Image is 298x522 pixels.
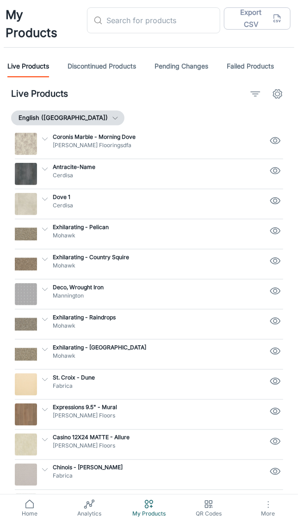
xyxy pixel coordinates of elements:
[246,85,265,103] button: filter
[15,163,37,185] img: Antracite-Name
[53,283,264,292] p: Deco, Wrought Iron
[53,231,264,240] p: Mohawk
[53,253,264,261] p: Exhilarating - Country Squire
[244,510,292,517] span: More
[119,495,179,522] a: My Products
[267,434,283,449] a: See in Visualizer
[53,292,264,300] p: Mannington
[267,313,283,329] a: See in Visualizer
[68,55,136,77] a: Discontinued Products
[53,171,264,180] p: Cerdisa
[15,494,37,516] img: Candora - White & Gray Blend, Chevron, Straight Edge, Polished (DE18) - White & Gray Blend
[53,313,264,322] p: Exhilarating - Raindrops
[15,193,37,215] img: Dove 1
[53,412,264,420] p: [PERSON_NAME] Floors
[53,163,264,171] p: Antracite-Name
[53,343,264,352] p: Exhilarating - [GEOGRAPHIC_DATA]
[267,343,283,359] a: See in Visualizer
[155,55,208,77] a: Pending Changes
[15,283,37,305] img: Deco, Wrought Iron
[246,85,265,103] span: Filters
[267,494,283,510] a: See in Visualizer
[11,111,124,125] button: English ([GEOGRAPHIC_DATA])
[15,223,37,245] img: Exhilarating - Pelican
[267,404,283,419] a: See in Visualizer
[53,261,264,270] p: Mohawk
[268,85,287,103] button: settings
[267,193,283,209] a: See in Visualizer
[53,442,264,450] p: [PERSON_NAME] Floors
[238,495,298,522] button: More
[267,223,283,239] a: See in Visualizer
[125,510,174,518] span: My Products
[15,133,37,155] img: Coronis Marble - Morning Dove
[53,133,264,141] p: Coronis Marble - Morning Dove
[267,373,283,389] a: See in Visualizer
[15,253,37,275] img: Exhilarating - Country Squire
[53,494,264,510] p: [PERSON_NAME] & Gray Blend, Chevron, Straight Edge, Polished (DE18) - White & Gray Blend
[60,495,119,522] a: Analytics
[106,7,220,33] input: Search for products
[53,382,264,390] p: Fabrica
[15,313,37,336] img: Exhilarating - Raindrops
[53,193,264,201] p: Dove 1
[53,472,264,480] p: Fabrica
[15,464,37,486] img: Chinois - Violet Grey
[15,404,37,426] img: Expressions 9.5" - Mural
[267,133,283,149] a: See in Visualizer
[53,352,264,360] p: Mohawk
[224,7,291,30] button: Export CSV
[15,343,37,366] img: Exhilarating - Stonehenge
[53,434,264,442] p: Casino 12X24 MATTE - Allure
[227,55,274,77] a: Failed Products
[267,464,283,479] a: See in Visualizer
[267,283,283,299] a: See in Visualizer
[53,464,264,472] p: Chinois - [PERSON_NAME]
[53,201,264,210] p: Cerdisa
[15,434,37,456] img: Casino 12X24 MATTE - Allure
[53,373,264,382] p: St. Croix - Dune
[53,223,264,231] p: Exhilarating - Pelican
[6,6,74,42] h1: My Products
[15,373,37,396] img: St. Croix - Dune
[53,404,264,412] p: Expressions 9.5" - Mural
[7,55,49,77] a: Live Products
[184,510,233,518] span: QR Codes
[53,322,264,330] p: Mohawk
[179,495,238,522] a: QR Codes
[11,87,68,101] h2: Live Products
[53,141,264,149] p: [PERSON_NAME] Flooringsdfa
[6,510,54,518] span: Home
[65,510,114,518] span: Analytics
[267,253,283,269] a: See in Visualizer
[267,163,283,179] a: See in Visualizer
